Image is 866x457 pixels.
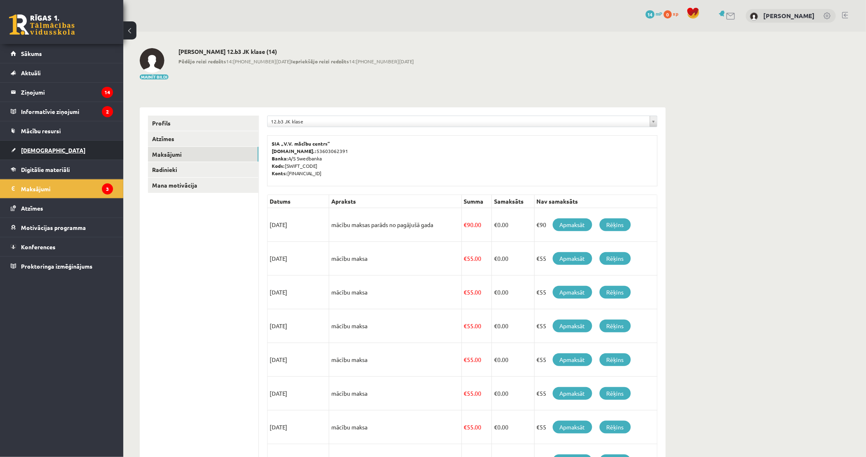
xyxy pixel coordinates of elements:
td: mācību maksa [329,343,462,377]
a: Profils [148,116,259,131]
span: Sākums [21,50,42,57]
span: € [494,288,497,296]
span: Atzīmes [21,204,43,212]
td: [DATE] [268,242,329,276]
td: [DATE] [268,411,329,444]
span: Mācību resursi [21,127,61,135]
span: € [464,288,467,296]
span: 12.b3 JK klase [271,116,647,127]
td: mācību maksa [329,276,462,309]
a: Rēķins [600,387,631,400]
a: Rēķins [600,218,631,231]
span: [DEMOGRAPHIC_DATA] [21,146,85,154]
th: Nav samaksāts [534,195,657,208]
td: €55 [534,242,657,276]
a: Rēķins [600,421,631,434]
b: [DOMAIN_NAME].: [272,148,316,154]
span: mP [656,10,663,17]
h2: [PERSON_NAME] 12.b3 JK klase (14) [178,48,414,55]
span: Konferences [21,243,55,251]
td: 55.00 [462,343,492,377]
a: Mana motivācija [148,178,259,193]
td: mācību maksa [329,411,462,444]
a: Aktuāli [11,63,113,82]
b: Kods: [272,162,285,169]
legend: Informatīvie ziņojumi [21,102,113,121]
td: [DATE] [268,377,329,411]
td: 55.00 [462,411,492,444]
td: 90.00 [462,208,492,242]
a: Apmaksāt [553,286,592,299]
a: Apmaksāt [553,421,592,434]
th: Summa [462,195,492,208]
a: Apmaksāt [553,353,592,366]
a: Informatīvie ziņojumi2 [11,102,113,121]
a: Rēķins [600,252,631,265]
td: [DATE] [268,276,329,309]
td: 0.00 [492,242,534,276]
p: 53603062391 A/S Swedbanka [SWIFT_CODE] [FINANCIAL_ID] [272,140,653,177]
span: € [494,356,497,363]
a: Apmaksāt [553,320,592,332]
span: € [494,390,497,397]
span: € [464,423,467,431]
td: 0.00 [492,411,534,444]
td: 0.00 [492,377,534,411]
a: 0 xp [664,10,683,17]
td: 0.00 [492,309,534,343]
td: €55 [534,309,657,343]
td: 55.00 [462,377,492,411]
td: 55.00 [462,309,492,343]
td: 0.00 [492,208,534,242]
b: Banka: [272,155,288,162]
span: € [464,322,467,329]
a: 12.b3 JK klase [268,116,657,127]
span: € [464,390,467,397]
span: € [494,423,497,431]
span: € [464,255,467,262]
a: Motivācijas programma [11,218,113,237]
td: €55 [534,276,657,309]
a: Radinieki [148,162,259,177]
td: €55 [534,343,657,377]
button: Mainīt bildi [140,74,169,79]
span: 14 [646,10,655,19]
img: Kristiāns Tirzītis [750,12,758,21]
a: Atzīmes [148,131,259,146]
td: €55 [534,411,657,444]
span: Digitālie materiāli [21,166,70,173]
a: Mācību resursi [11,121,113,140]
legend: Ziņojumi [21,83,113,102]
td: mācību maksa [329,242,462,276]
th: Apraksts [329,195,462,208]
b: Pēdējo reizi redzēts [178,58,226,65]
td: 55.00 [462,276,492,309]
a: Proktoringa izmēģinājums [11,257,113,276]
td: [DATE] [268,343,329,377]
a: Atzīmes [11,199,113,218]
a: Rīgas 1. Tālmācības vidusskola [9,14,75,35]
td: €90 [534,208,657,242]
legend: Maksājumi [21,179,113,198]
i: 14 [102,87,113,98]
span: 14:[PHONE_NUMBER][DATE] 14:[PHONE_NUMBER][DATE] [178,58,414,65]
i: 2 [102,106,113,117]
td: mācību maksas parāds no pagājušā gada [329,208,462,242]
a: [PERSON_NAME] [764,12,815,20]
a: Ziņojumi14 [11,83,113,102]
a: Konferences [11,237,113,256]
span: xp [673,10,679,17]
span: Aktuāli [21,69,41,77]
span: € [464,356,467,363]
span: € [494,322,497,329]
a: Rēķins [600,320,631,332]
a: Sākums [11,44,113,63]
td: [DATE] [268,208,329,242]
a: Apmaksāt [553,387,592,400]
span: Proktoringa izmēģinājums [21,262,92,270]
td: 55.00 [462,242,492,276]
span: Motivācijas programma [21,224,86,231]
span: € [494,221,497,228]
b: Iepriekšējo reizi redzēts [291,58,349,65]
span: € [464,221,467,228]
